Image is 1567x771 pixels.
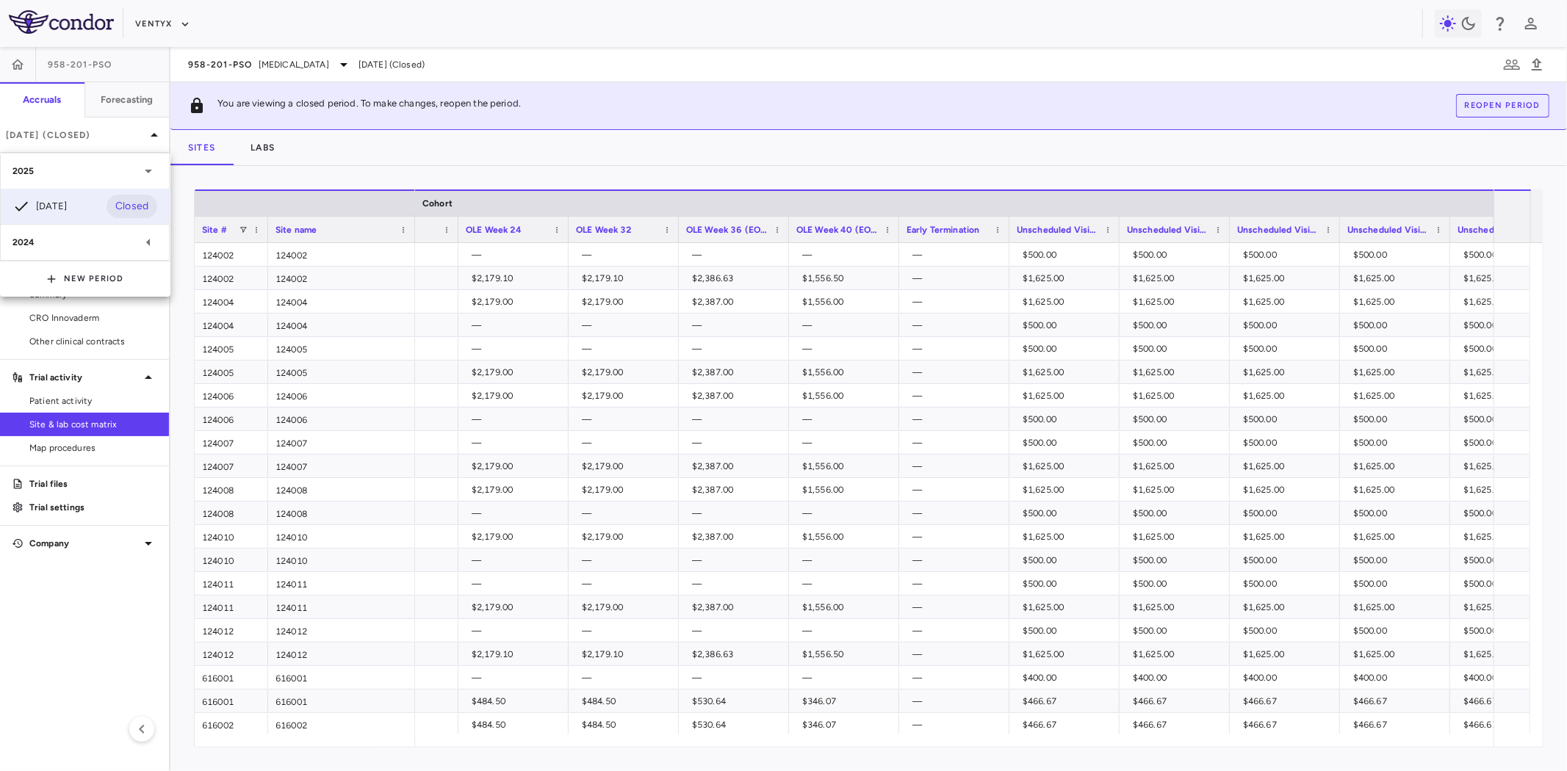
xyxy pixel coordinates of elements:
span: Closed [107,198,157,214]
button: New Period [46,267,124,291]
p: 2025 [12,164,35,178]
div: 2024 [1,225,169,260]
div: [DATE] [12,198,67,215]
p: 2024 [12,236,35,249]
div: 2025 [1,153,169,189]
